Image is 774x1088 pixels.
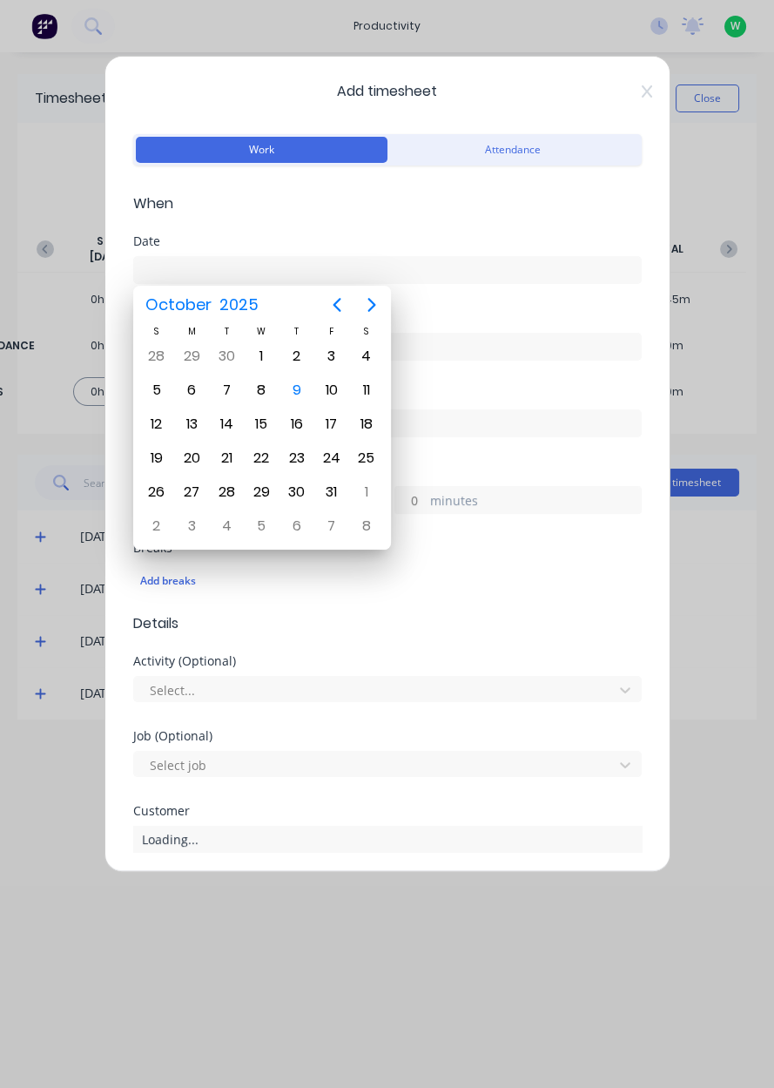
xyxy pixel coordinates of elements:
[178,513,205,539] div: Monday, November 3, 2025
[387,137,639,163] button: Attendance
[213,445,239,471] div: Tuesday, October 21, 2025
[213,479,239,505] div: Tuesday, October 28, 2025
[133,193,642,214] span: When
[320,287,354,322] button: Previous page
[248,513,274,539] div: Wednesday, November 5, 2025
[144,513,170,539] div: Sunday, November 2, 2025
[354,287,389,322] button: Next page
[133,235,642,247] div: Date
[248,445,274,471] div: Wednesday, October 22, 2025
[319,343,345,369] div: Friday, October 3, 2025
[248,343,274,369] div: Wednesday, October 1, 2025
[144,343,170,369] div: Sunday, September 28, 2025
[178,377,205,403] div: Monday, October 6, 2025
[139,324,174,339] div: S
[140,570,635,592] div: Add breaks
[353,377,380,403] div: Saturday, October 11, 2025
[216,289,263,321] span: 2025
[133,730,642,742] div: Job (Optional)
[284,343,310,369] div: Thursday, October 2, 2025
[209,324,244,339] div: T
[284,479,310,505] div: Thursday, October 30, 2025
[248,411,274,437] div: Wednesday, October 15, 2025
[319,479,345,505] div: Friday, October 31, 2025
[284,513,310,539] div: Thursday, November 6, 2025
[284,411,310,437] div: Thursday, October 16, 2025
[133,542,642,554] div: Breaks
[314,324,349,339] div: F
[136,137,387,163] button: Work
[319,445,345,471] div: Friday, October 24, 2025
[430,491,641,513] label: minutes
[349,324,384,339] div: S
[284,445,310,471] div: Thursday, October 23, 2025
[178,479,205,505] div: Monday, October 27, 2025
[135,289,270,321] button: October2025
[144,479,170,505] div: Sunday, October 26, 2025
[353,445,380,471] div: Saturday, October 25, 2025
[144,411,170,437] div: Sunday, October 12, 2025
[213,377,239,403] div: Tuesday, October 7, 2025
[144,377,170,403] div: Sunday, October 5, 2025
[213,513,239,539] div: Tuesday, November 4, 2025
[319,411,345,437] div: Friday, October 17, 2025
[353,513,380,539] div: Saturday, November 8, 2025
[178,343,205,369] div: Monday, September 29, 2025
[395,487,426,513] input: 0
[244,324,279,339] div: W
[353,411,380,437] div: Saturday, October 18, 2025
[178,445,205,471] div: Monday, October 20, 2025
[213,343,239,369] div: Tuesday, September 30, 2025
[178,411,205,437] div: Monday, October 13, 2025
[133,613,642,634] span: Details
[142,289,216,321] span: October
[133,655,642,667] div: Activity (Optional)
[353,479,380,505] div: Saturday, November 1, 2025
[174,324,209,339] div: M
[319,513,345,539] div: Friday, November 7, 2025
[133,805,642,817] div: Customer
[279,324,313,339] div: T
[144,445,170,471] div: Sunday, October 19, 2025
[213,411,239,437] div: Tuesday, October 14, 2025
[248,479,274,505] div: Wednesday, October 29, 2025
[284,377,310,403] div: Today, Thursday, October 9, 2025
[248,377,274,403] div: Wednesday, October 8, 2025
[133,81,642,102] span: Add timesheet
[133,826,642,852] div: Loading...
[319,377,345,403] div: Friday, October 10, 2025
[353,343,380,369] div: Saturday, October 4, 2025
